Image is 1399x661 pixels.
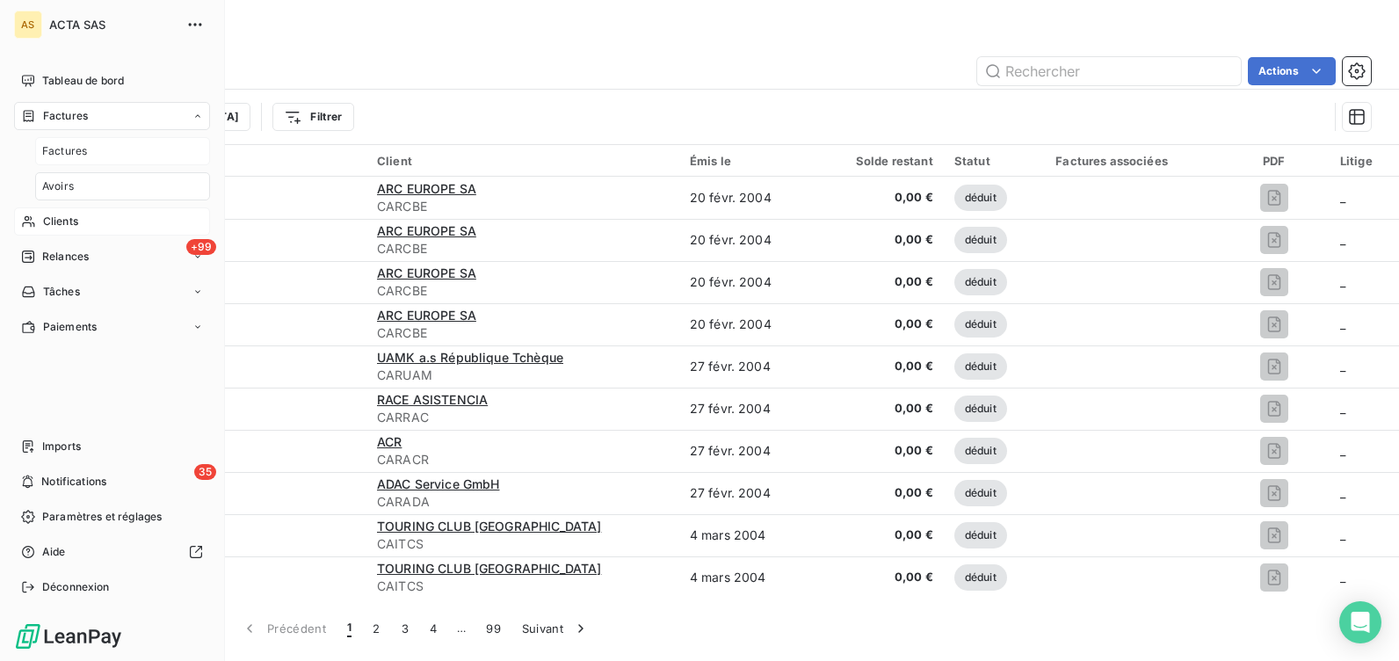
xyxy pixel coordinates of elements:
[14,538,210,566] a: Aide
[954,269,1007,295] span: déduit
[377,154,669,168] div: Client
[679,219,816,261] td: 20 févr. 2004
[826,569,932,586] span: 0,00 €
[977,57,1241,85] input: Rechercher
[954,154,1034,168] div: Statut
[377,324,669,342] span: CARCBE
[1340,485,1345,500] span: _
[954,564,1007,591] span: déduit
[826,273,932,291] span: 0,00 €
[679,472,816,514] td: 27 févr. 2004
[679,514,816,556] td: 4 mars 2004
[42,143,87,159] span: Factures
[954,311,1007,338] span: déduit
[826,316,932,333] span: 0,00 €
[1339,601,1381,643] div: Open Intercom Messenger
[377,265,476,280] span: ARC EUROPE SA
[42,73,124,89] span: Tableau de bord
[377,409,669,426] span: CARRAC
[43,108,88,124] span: Factures
[1340,316,1345,331] span: _
[43,214,78,229] span: Clients
[679,303,816,345] td: 20 févr. 2004
[679,556,816,599] td: 4 mars 2004
[272,103,353,131] button: Filtrer
[194,464,216,480] span: 35
[1340,232,1345,247] span: _
[377,240,669,258] span: CARCBE
[14,67,210,95] a: Tableau de bord
[690,154,806,168] div: Émis le
[377,451,669,469] span: CARACR
[391,610,419,647] button: 3
[377,198,669,215] span: CARCBE
[679,388,816,430] td: 27 févr. 2004
[1340,570,1345,585] span: _
[447,614,475,643] span: …
[377,308,476,323] span: ARC EUROPE SA
[42,439,81,454] span: Imports
[377,434,402,449] span: ACR
[377,367,669,384] span: CARUAM
[954,480,1007,506] span: déduit
[41,474,106,490] span: Notifications
[14,102,210,200] a: FacturesFacturesAvoirs
[43,319,97,335] span: Paiements
[42,249,89,265] span: Relances
[377,181,476,196] span: ARC EUROPE SA
[230,610,337,647] button: Précédent
[1340,274,1345,289] span: _
[377,561,602,576] span: TOURING CLUB [GEOGRAPHIC_DATA]
[42,544,66,560] span: Aide
[377,282,669,300] span: CARCBE
[954,353,1007,380] span: déduit
[826,189,932,207] span: 0,00 €
[377,519,602,534] span: TOURING CLUB [GEOGRAPHIC_DATA]
[826,154,932,168] div: Solde restant
[511,610,600,647] button: Suivant
[14,313,210,341] a: Paiements
[1340,527,1345,542] span: _
[14,432,210,461] a: Imports
[377,392,488,407] span: RACE ASISTENCIA
[679,177,816,219] td: 20 févr. 2004
[954,522,1007,548] span: déduit
[1340,154,1388,168] div: Litige
[1248,57,1336,85] button: Actions
[826,442,932,460] span: 0,00 €
[377,350,563,365] span: UAMK a.s République Tchèque
[1340,443,1345,458] span: _
[49,18,176,32] span: ACTA SAS
[14,278,210,306] a: Tâches
[377,535,669,553] span: CAITCS
[377,476,500,491] span: ADAC Service GmbH
[475,610,511,647] button: 99
[43,284,80,300] span: Tâches
[14,207,210,236] a: Clients
[186,239,216,255] span: +99
[954,185,1007,211] span: déduit
[42,579,110,595] span: Déconnexion
[35,172,210,200] a: Avoirs
[826,400,932,418] span: 0,00 €
[1055,154,1207,168] div: Factures associées
[1340,190,1345,205] span: _
[954,438,1007,464] span: déduit
[377,223,476,238] span: ARC EUROPE SA
[826,231,932,249] span: 0,00 €
[1229,154,1319,168] div: PDF
[377,493,669,511] span: CARADA
[679,261,816,303] td: 20 févr. 2004
[954,227,1007,253] span: déduit
[42,509,162,525] span: Paramètres et réglages
[1340,359,1345,374] span: _
[1340,401,1345,416] span: _
[337,610,362,647] button: 1
[347,620,352,637] span: 1
[679,430,816,472] td: 27 févr. 2004
[14,503,210,531] a: Paramètres et réglages
[826,484,932,502] span: 0,00 €
[14,243,210,271] a: +99Relances
[826,358,932,375] span: 0,00 €
[954,396,1007,422] span: déduit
